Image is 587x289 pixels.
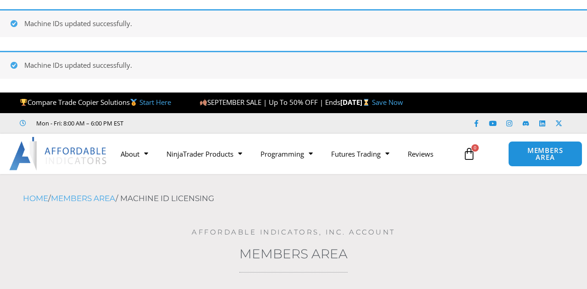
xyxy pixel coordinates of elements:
[518,147,573,161] span: MEMBERS AREA
[9,137,108,170] img: LogoAI | Affordable Indicators – NinjaTrader
[372,98,403,107] a: Save Now
[51,194,116,203] a: MEMBERS AREA
[130,99,137,106] img: 🥇
[111,143,157,164] a: About
[23,194,48,203] a: HOME
[139,98,171,107] a: Start Here
[199,98,340,107] span: SEPTEMBER SALE | Up To 50% OFF | Ends
[449,141,489,167] a: 0
[20,98,171,107] span: Compare Trade Copier Solutions
[322,143,399,164] a: Futures Trading
[340,98,372,107] strong: [DATE]
[34,118,123,129] span: Mon - Fri: 8:00 AM – 6:00 PM EST
[23,191,564,206] p: / / MACHINE ID LICENSING
[239,246,348,262] a: MEMBERS AREA
[251,143,322,164] a: Programming
[200,99,207,106] img: 🍂
[157,143,251,164] a: NinjaTrader Products
[192,228,395,236] a: Affordable Indicators, Inc. Account
[363,99,370,106] img: ⌛
[471,144,479,152] span: 0
[111,143,458,164] nav: Menu
[136,119,274,128] iframe: Customer reviews powered by Trustpilot
[20,99,27,106] img: 🏆
[508,141,582,167] a: MEMBERS AREA
[399,143,443,164] a: Reviews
